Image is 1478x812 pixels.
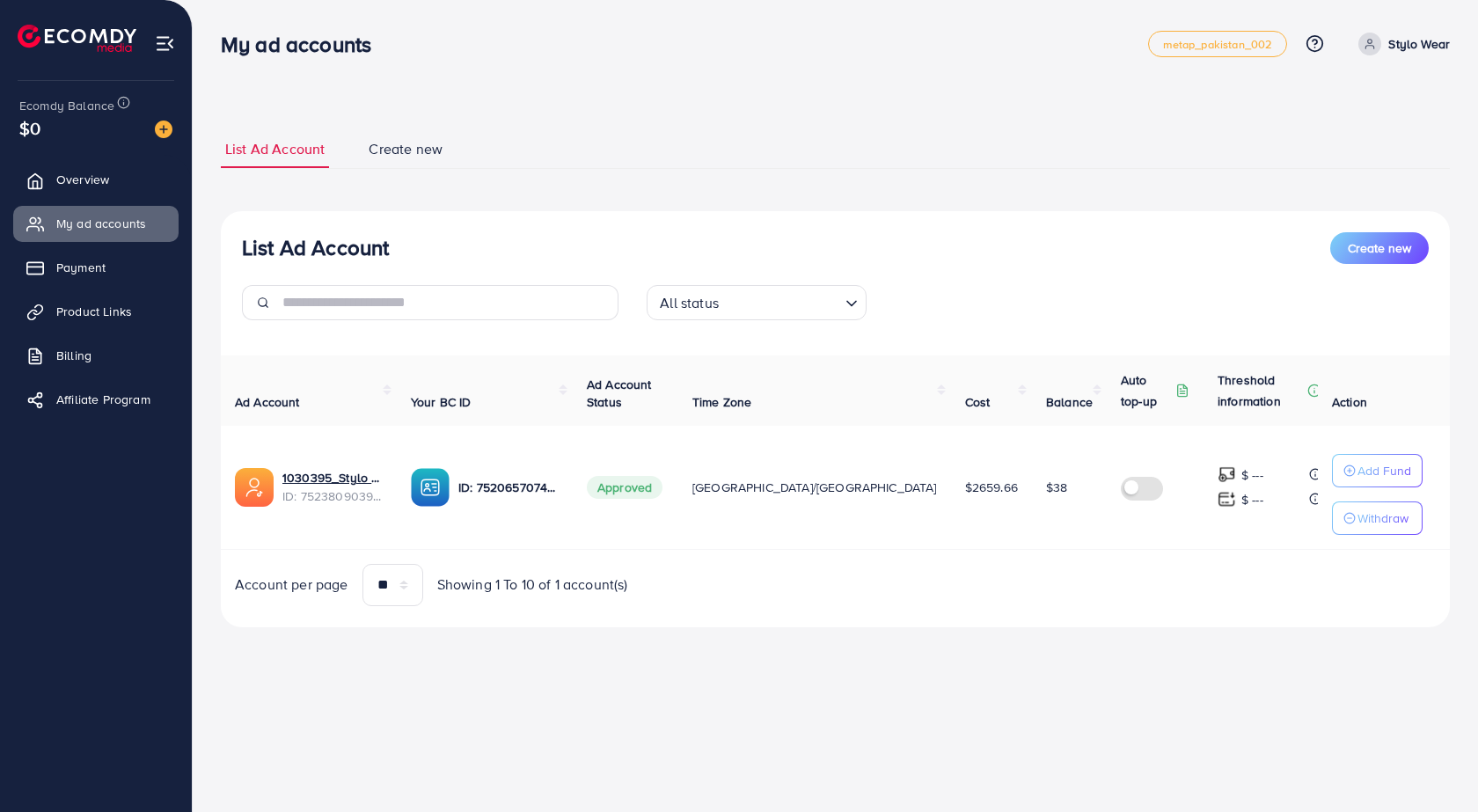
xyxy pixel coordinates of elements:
[1241,489,1263,510] p: $ ---
[56,215,146,232] span: My ad accounts
[1357,508,1408,529] p: Withdraw
[692,393,751,411] span: Time Zone
[1121,369,1172,412] p: Auto top-up
[1218,465,1236,484] img: top-up amount
[13,162,179,197] a: Overview
[411,393,472,411] span: Your BC ID
[56,303,132,320] span: Product Links
[1163,39,1273,50] span: metap_pakistan_002
[724,287,838,316] input: Search for option
[235,574,348,595] span: Account per page
[13,338,179,373] a: Billing
[1348,239,1411,257] span: Create new
[1218,369,1304,412] p: Threshold information
[369,139,443,159] span: Create new
[1332,393,1367,411] span: Action
[13,382,179,417] a: Affiliate Program
[56,259,106,276] span: Payment
[1357,460,1411,481] p: Add Fund
[1148,31,1288,57] a: metap_pakistan_002
[458,477,559,498] p: ID: 7520657074921996304
[1388,33,1450,55] p: Stylo Wear
[19,97,114,114] span: Ecomdy Balance
[18,25,136,52] img: logo
[656,290,722,316] span: All status
[225,139,325,159] span: List Ad Account
[1218,490,1236,508] img: top-up amount
[282,469,383,486] a: 1030395_Stylo Wear_1751773316264
[13,294,179,329] a: Product Links
[587,476,662,499] span: Approved
[242,235,389,260] h3: List Ad Account
[282,487,383,505] span: ID: 7523809039034122257
[965,479,1018,496] span: $2659.66
[1351,33,1450,55] a: Stylo Wear
[13,250,179,285] a: Payment
[155,33,175,54] img: menu
[587,376,652,411] span: Ad Account Status
[692,479,937,496] span: [GEOGRAPHIC_DATA]/[GEOGRAPHIC_DATA]
[1332,501,1423,535] button: Withdraw
[155,121,172,138] img: image
[56,347,91,364] span: Billing
[1241,465,1263,486] p: $ ---
[56,171,109,188] span: Overview
[965,393,991,411] span: Cost
[437,574,628,595] span: Showing 1 To 10 of 1 account(s)
[235,393,300,411] span: Ad Account
[235,468,274,507] img: ic-ads-acc.e4c84228.svg
[56,391,150,408] span: Affiliate Program
[647,285,867,320] div: Search for option
[1330,232,1429,264] button: Create new
[1332,454,1423,487] button: Add Fund
[1046,393,1093,411] span: Balance
[411,468,450,507] img: ic-ba-acc.ded83a64.svg
[282,469,383,505] div: <span class='underline'>1030395_Stylo Wear_1751773316264</span></br>7523809039034122257
[1046,479,1067,496] span: $38
[19,115,40,141] span: $0
[13,206,179,241] a: My ad accounts
[221,32,385,57] h3: My ad accounts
